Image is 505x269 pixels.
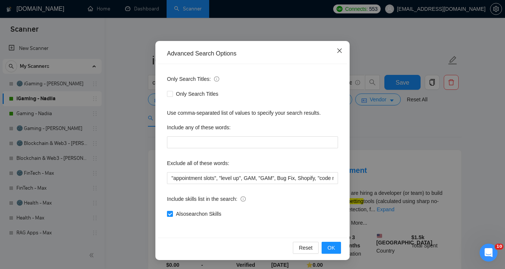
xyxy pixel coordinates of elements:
span: Reset [299,244,313,252]
div: Use comma-separated list of values to specify your search results. [167,109,338,117]
button: Reset [293,242,319,254]
span: Also search on Skills [173,210,224,218]
span: Include skills list in the search: [167,195,246,203]
span: Only Search Titles [173,90,221,98]
span: OK [328,244,335,252]
span: info-circle [214,76,219,82]
iframe: Intercom live chat [480,244,498,262]
span: Only Search Titles: [167,75,219,83]
button: OK [322,242,341,254]
button: Close [329,41,350,61]
div: Advanced Search Options [167,50,338,58]
label: Exclude all of these words: [167,157,229,169]
span: info-circle [241,196,246,202]
label: Include any of these words: [167,121,230,133]
span: close [337,48,343,54]
span: 10 [495,244,504,250]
